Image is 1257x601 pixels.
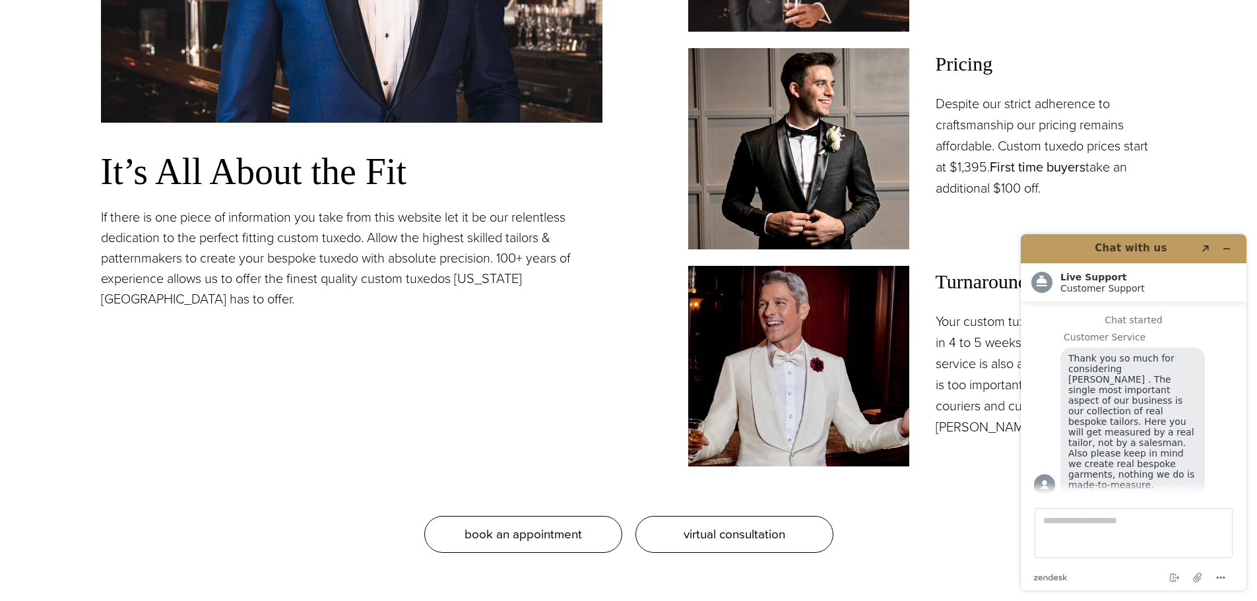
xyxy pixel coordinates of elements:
[424,516,622,553] a: book an appointment
[936,48,1157,80] span: Pricing
[936,266,1157,298] span: Turnaround
[684,524,785,544] span: virtual consultation
[688,48,909,249] img: Client in classic black shawl collar black custom tuxedo.
[29,9,56,21] span: Chat
[936,311,1157,437] p: Your custom tuxedo will be completed in 4 to 5 weeks. A two-week expedited service is also availa...
[101,149,602,194] h3: It’s All About the Fit
[936,93,1157,199] p: Despite our strict adherence to craftsmanship our pricing remains affordable. Custom tuxedo price...
[990,157,1085,177] a: First time buyers
[465,524,582,544] span: book an appointment
[688,266,909,466] img: Model in white custom tailored tuxedo jacket with wide white shawl lapel, white shirt and bowtie....
[635,516,833,553] a: virtual consultation
[1010,224,1257,601] iframe: Find more information here
[101,207,602,309] p: If there is one piece of information you take from this website let it be our relentless dedicati...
